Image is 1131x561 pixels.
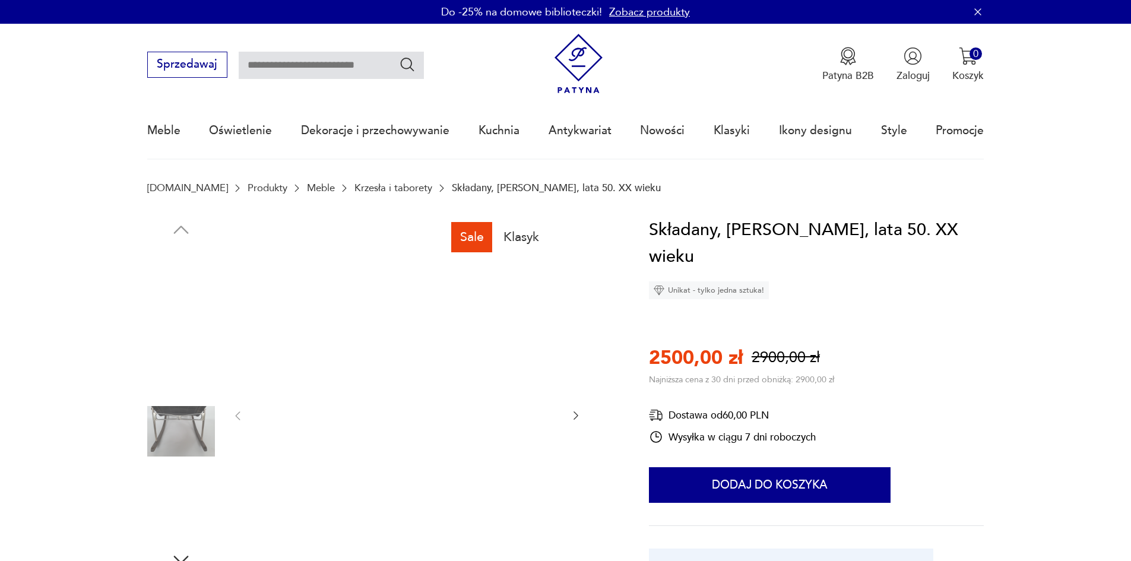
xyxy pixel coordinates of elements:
button: Patyna B2B [822,47,874,83]
img: Ikona medalu [839,47,857,65]
div: Dostawa od 60,00 PLN [649,408,816,423]
a: [DOMAIN_NAME] [147,182,228,194]
a: Zobacz produkty [609,5,690,20]
img: Ikona koszyka [959,47,977,65]
a: Produkty [248,182,287,194]
img: Zdjęcie produktu Składany, bujany fotel Takeshi Nii, lata 50. XX wieku [147,398,215,465]
button: Dodaj do koszyka [649,467,891,503]
p: Najniższa cena z 30 dni przed obniżką: 2900,00 zł [649,374,834,385]
div: Unikat - tylko jedna sztuka! [649,281,769,299]
a: Klasyki [714,103,750,158]
p: 2900,00 zł [752,347,820,368]
p: Koszyk [952,69,984,83]
p: Składany, [PERSON_NAME], lata 50. XX wieku [452,182,661,194]
a: Antykwariat [549,103,612,158]
button: Zaloguj [896,47,930,83]
button: Szukaj [399,56,416,73]
a: Meble [307,182,335,194]
img: Zdjęcie produktu Składany, bujany fotel Takeshi Nii, lata 50. XX wieku [147,322,215,389]
p: Zaloguj [896,69,930,83]
p: Do -25% na domowe biblioteczki! [441,5,602,20]
img: Ikona dostawy [649,408,663,423]
a: Ikona medaluPatyna B2B [822,47,874,83]
img: Zdjęcie produktu Składany, bujany fotel Takeshi Nii, lata 50. XX wieku [147,246,215,314]
h1: Składany, [PERSON_NAME], lata 50. XX wieku [649,217,984,271]
a: Promocje [936,103,984,158]
a: Oświetlenie [209,103,272,158]
div: Klasyk [495,222,548,252]
img: Ikona diamentu [654,285,664,296]
a: Ikony designu [779,103,852,158]
p: Patyna B2B [822,69,874,83]
button: Sprzedawaj [147,52,227,78]
button: 0Koszyk [952,47,984,83]
a: Style [881,103,907,158]
a: Kuchnia [479,103,519,158]
img: Patyna - sklep z meblami i dekoracjami vintage [549,34,609,94]
img: Zdjęcie produktu Składany, bujany fotel Takeshi Nii, lata 50. XX wieku [147,473,215,541]
a: Krzesła i taborety [354,182,432,194]
a: Dekoracje i przechowywanie [301,103,449,158]
div: 0 [970,47,982,60]
div: Sale [451,222,492,252]
a: Meble [147,103,180,158]
p: 2500,00 zł [649,345,743,371]
div: Wysyłka w ciągu 7 dni roboczych [649,430,816,444]
a: Sprzedawaj [147,61,227,70]
img: Ikonka użytkownika [904,47,922,65]
a: Nowości [640,103,685,158]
